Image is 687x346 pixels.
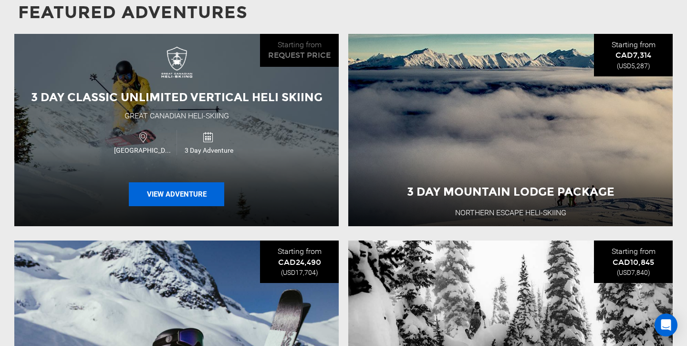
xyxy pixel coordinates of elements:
span: 3 Day Adventure [177,146,241,155]
span: 3 Day Classic Unlimited Vertical Heli Skiing [31,90,323,104]
div: Open Intercom Messenger [655,314,677,336]
p: Featured Adventures [18,0,669,25]
span: [GEOGRAPHIC_DATA] [112,146,177,155]
div: Great Canadian Heli-Skiing [125,111,229,122]
button: View Adventure [129,182,224,206]
img: images [157,46,196,84]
